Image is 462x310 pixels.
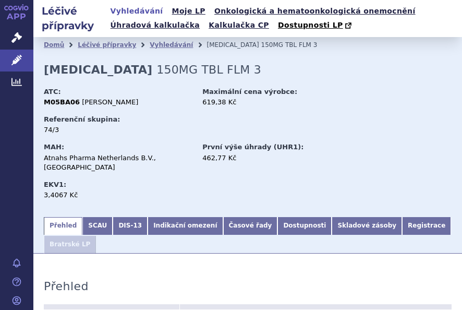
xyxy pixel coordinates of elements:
[150,41,193,49] a: Vyhledávání
[223,217,278,235] a: Časové řady
[78,41,136,49] a: Léčivé přípravky
[44,88,61,96] strong: ATC:
[107,4,166,18] a: Vyhledávání
[211,4,419,18] a: Onkologická a hematoonkologická onemocnění
[202,143,303,151] strong: První výše úhrady (UHR1):
[44,115,120,123] strong: Referenční skupina:
[113,217,148,235] a: DIS-13
[206,41,259,49] span: [MEDICAL_DATA]
[275,18,357,33] a: Dostupnosti LP
[44,217,82,235] a: Přehled
[82,98,138,106] span: [PERSON_NAME]
[44,181,66,188] strong: EKV1:
[82,217,113,235] a: SCAU
[169,4,209,18] a: Moje LP
[277,217,332,235] a: Dostupnosti
[44,190,192,200] div: 3,4067 Kč
[107,18,203,32] a: Úhradová kalkulačka
[332,217,402,235] a: Skladové zásoby
[278,21,343,29] span: Dostupnosti LP
[205,18,272,32] a: Kalkulačka CP
[44,63,152,76] strong: [MEDICAL_DATA]
[156,63,261,76] span: 150MG TBL FLM 3
[44,41,64,49] a: Domů
[202,98,351,107] div: 619,38 Kč
[44,98,80,106] strong: M05BA06
[44,280,89,293] h3: Přehled
[202,153,351,163] div: 462,77 Kč
[44,143,64,151] strong: MAH:
[44,153,192,172] div: Atnahs Pharma Netherlands B.V., [GEOGRAPHIC_DATA]
[402,217,451,235] a: Registrace
[44,125,192,135] div: 74/3
[261,41,318,49] span: 150MG TBL FLM 3
[33,4,107,33] h2: Léčivé přípravky
[148,217,223,235] a: Indikační omezení
[202,88,297,96] strong: Maximální cena výrobce:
